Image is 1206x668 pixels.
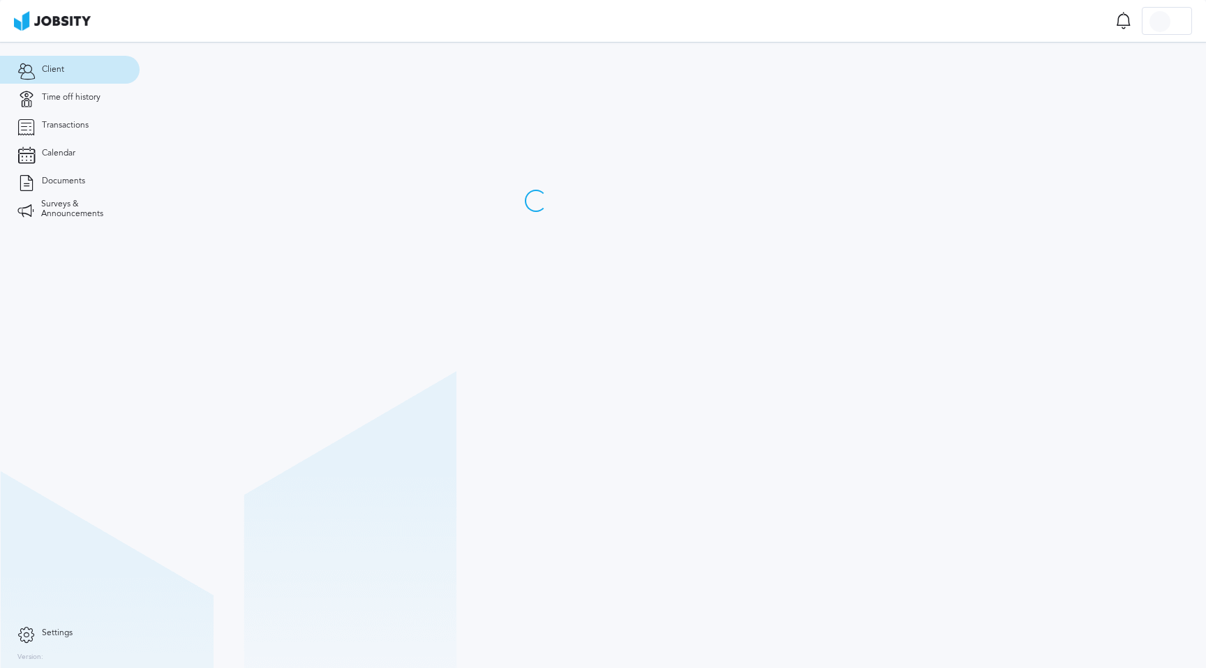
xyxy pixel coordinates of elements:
span: Client [42,65,64,75]
span: Calendar [42,149,75,158]
label: Version: [17,653,43,662]
span: Transactions [42,121,89,130]
img: ab4bad089aa723f57921c736e9817d99.png [14,11,91,31]
span: Time off history [42,93,100,103]
span: Documents [42,176,85,186]
span: Settings [42,628,73,638]
span: Surveys & Announcements [41,199,122,219]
